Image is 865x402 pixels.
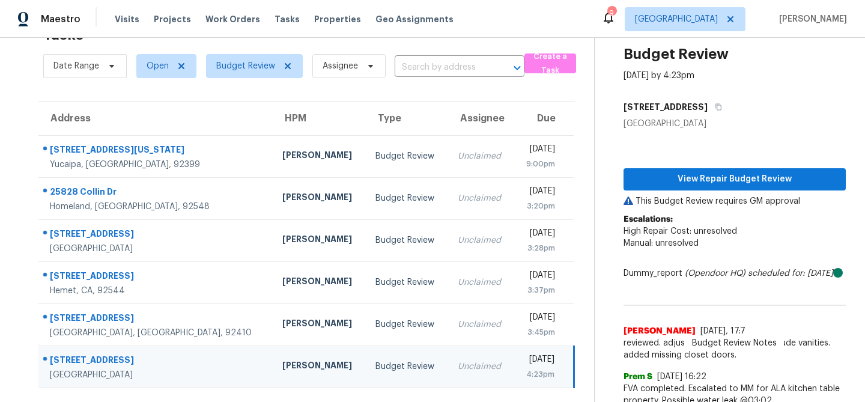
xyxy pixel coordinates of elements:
span: Work Orders [205,13,260,25]
div: 3:45pm [523,326,555,338]
div: [PERSON_NAME] [282,149,356,164]
b: Escalations: [624,215,673,224]
button: View Repair Budget Review [624,168,846,190]
div: [DATE] [523,143,555,158]
div: [PERSON_NAME] [282,317,356,332]
span: Tasks [275,15,300,23]
div: 25828 Collin Dr [50,186,263,201]
div: Yucaipa, [GEOGRAPHIC_DATA], 92399 [50,159,263,171]
div: [DATE] by 4:23pm [624,70,694,82]
div: 9 [607,7,616,19]
div: [GEOGRAPHIC_DATA] [50,243,263,255]
div: Unclaimed [458,361,504,373]
span: [GEOGRAPHIC_DATA] [635,13,718,25]
div: [STREET_ADDRESS][US_STATE] [50,144,263,159]
div: Dummy_report [624,267,846,279]
span: Visits [115,13,139,25]
div: [GEOGRAPHIC_DATA], [GEOGRAPHIC_DATA], 92410 [50,327,263,339]
th: HPM [273,102,366,135]
div: Unclaimed [458,318,504,330]
button: Copy Address [708,96,724,118]
span: High Repair Cost: unresolved [624,227,737,236]
div: Unclaimed [458,150,504,162]
div: 4:23pm [523,368,554,380]
input: Search by address [395,58,491,77]
span: Budget Review [216,60,275,72]
th: Type [366,102,448,135]
div: [STREET_ADDRESS] [50,228,263,243]
div: [STREET_ADDRESS] [50,270,263,285]
button: Create a Task [524,53,576,73]
span: Assignee [323,60,358,72]
div: [DATE] [523,185,555,200]
div: Budget Review [375,234,439,246]
span: [PERSON_NAME] [624,325,696,337]
div: [PERSON_NAME] [282,191,356,206]
div: [DATE] [523,353,554,368]
span: Properties [314,13,361,25]
th: Assignee [448,102,514,135]
span: Geo Assignments [375,13,454,25]
span: [PERSON_NAME] [774,13,847,25]
div: 9:00pm [523,158,555,170]
span: Maestro [41,13,80,25]
div: Budget Review [375,192,439,204]
span: Open [147,60,169,72]
span: Date Range [53,60,99,72]
h2: Budget Review [624,48,729,60]
span: Projects [154,13,191,25]
div: Homeland, [GEOGRAPHIC_DATA], 92548 [50,201,263,213]
span: reviewed. adjusted cabinet paint to include vanities. added missing closet doors. [624,337,846,361]
span: [DATE], 17:7 [700,327,745,335]
div: [PERSON_NAME] [282,233,356,248]
span: Budget Review Notes [685,337,784,349]
th: Due [514,102,574,135]
div: [STREET_ADDRESS] [50,312,263,327]
div: Hemet, CA, 92544 [50,285,263,297]
div: 3:20pm [523,200,555,212]
div: [GEOGRAPHIC_DATA] [50,369,263,381]
span: View Repair Budget Review [633,172,836,187]
div: Budget Review [375,150,439,162]
div: Unclaimed [458,192,504,204]
div: Unclaimed [458,234,504,246]
div: [PERSON_NAME] [282,359,356,374]
div: [STREET_ADDRESS] [50,354,263,369]
div: Budget Review [375,276,439,288]
span: Create a Task [530,50,570,78]
i: (Opendoor HQ) [685,269,745,278]
span: Prem S [624,371,652,383]
div: [PERSON_NAME] [282,275,356,290]
div: Budget Review [375,318,439,330]
h5: [STREET_ADDRESS] [624,101,708,113]
div: [DATE] [523,311,555,326]
h2: Tasks [43,29,83,41]
th: Address [38,102,273,135]
div: Budget Review [375,361,439,373]
span: Manual: unresolved [624,239,699,248]
div: [DATE] [523,269,555,284]
div: [DATE] [523,227,555,242]
div: [GEOGRAPHIC_DATA] [624,118,846,130]
span: [DATE] 16:22 [657,373,706,381]
div: 3:28pm [523,242,555,254]
p: This Budget Review requires GM approval [624,195,846,207]
i: scheduled for: [DATE] [748,269,833,278]
div: Unclaimed [458,276,504,288]
div: 3:37pm [523,284,555,296]
button: Open [509,59,526,76]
